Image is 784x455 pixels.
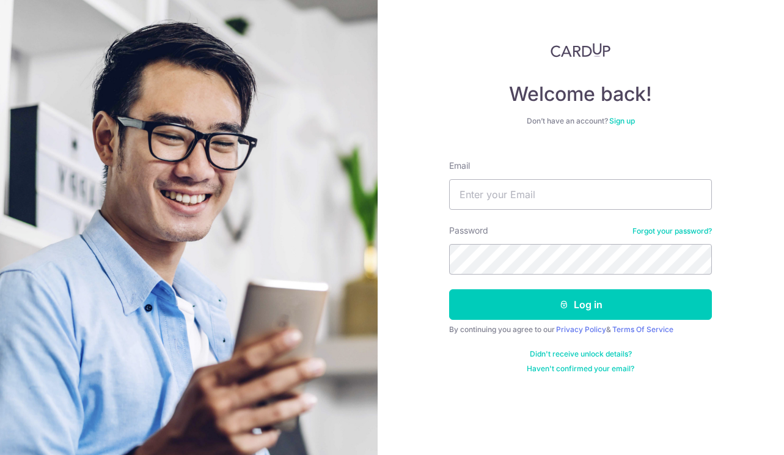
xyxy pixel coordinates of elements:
[530,349,632,359] a: Didn't receive unlock details?
[551,43,610,57] img: CardUp Logo
[449,289,712,320] button: Log in
[449,224,488,237] label: Password
[449,325,712,335] div: By continuing you agree to our &
[632,226,712,236] a: Forgot your password?
[449,116,712,126] div: Don’t have an account?
[527,364,634,374] a: Haven't confirmed your email?
[612,325,673,334] a: Terms Of Service
[609,116,635,125] a: Sign up
[556,325,606,334] a: Privacy Policy
[449,160,470,172] label: Email
[449,82,712,106] h4: Welcome back!
[449,179,712,210] input: Enter your Email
